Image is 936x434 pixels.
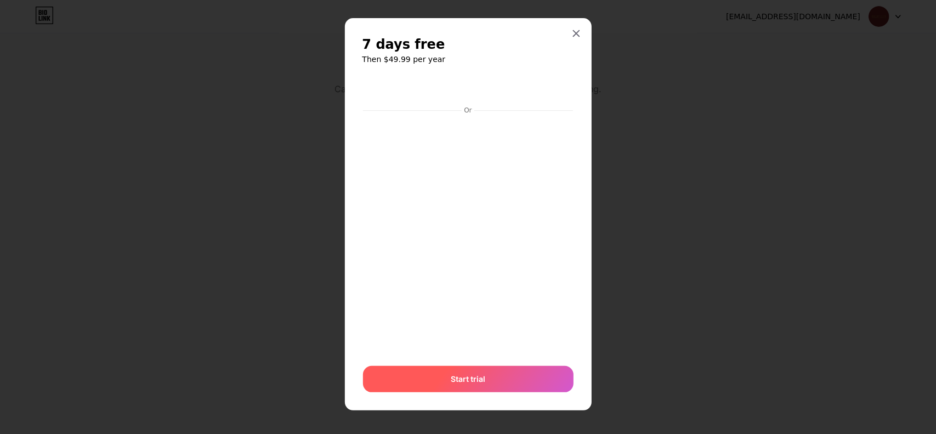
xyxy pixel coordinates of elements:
h6: Then $49.99 per year [362,54,574,65]
div: Or [462,106,474,115]
span: Start trial [451,373,485,385]
span: 7 days free [362,36,445,53]
iframe: Secure payment input frame [361,116,576,355]
iframe: Secure payment button frame [363,76,574,103]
